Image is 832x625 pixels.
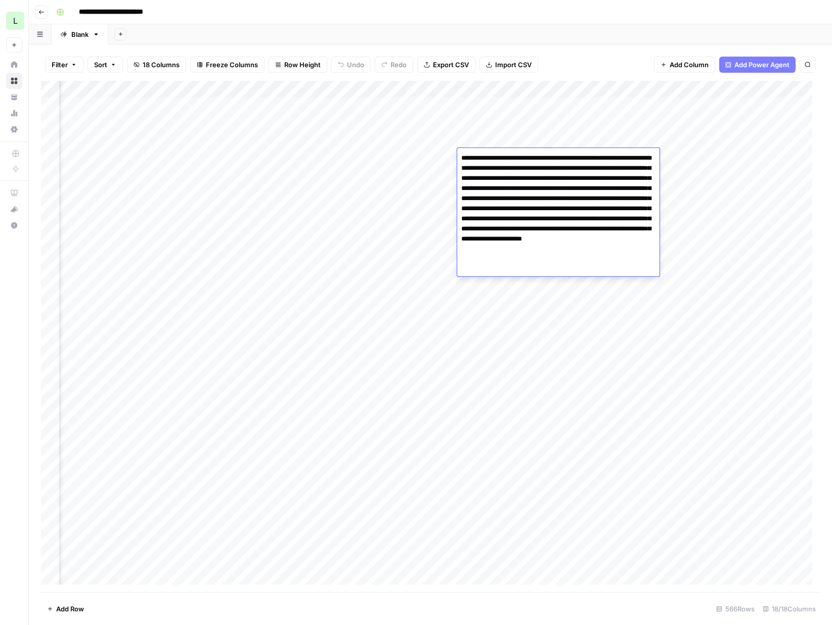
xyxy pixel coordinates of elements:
[6,57,22,73] a: Home
[269,57,327,73] button: Row Height
[52,24,108,44] a: Blank
[759,601,820,617] div: 18/18 Columns
[331,57,371,73] button: Undo
[71,29,89,39] div: Blank
[347,60,364,70] span: Undo
[479,57,538,73] button: Import CSV
[375,57,413,73] button: Redo
[712,601,759,617] div: 566 Rows
[190,57,265,73] button: Freeze Columns
[6,8,22,33] button: Workspace: Lob
[719,57,796,73] button: Add Power Agent
[495,60,532,70] span: Import CSV
[56,604,84,614] span: Add Row
[6,73,22,89] a: Browse
[87,57,123,73] button: Sort
[94,60,107,70] span: Sort
[7,202,22,217] div: What's new?
[6,121,22,137] a: Settings
[6,185,22,201] a: AirOps Academy
[734,60,790,70] span: Add Power Agent
[6,89,22,105] a: Your Data
[390,60,407,70] span: Redo
[6,217,22,233] button: Help + Support
[433,60,469,70] span: Export CSV
[41,601,90,617] button: Add Row
[45,57,83,73] button: Filter
[127,57,186,73] button: 18 Columns
[284,60,321,70] span: Row Height
[13,15,18,27] span: L
[417,57,475,73] button: Export CSV
[206,60,258,70] span: Freeze Columns
[143,60,180,70] span: 18 Columns
[670,60,709,70] span: Add Column
[654,57,715,73] button: Add Column
[6,105,22,121] a: Usage
[52,60,68,70] span: Filter
[6,201,22,217] button: What's new?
